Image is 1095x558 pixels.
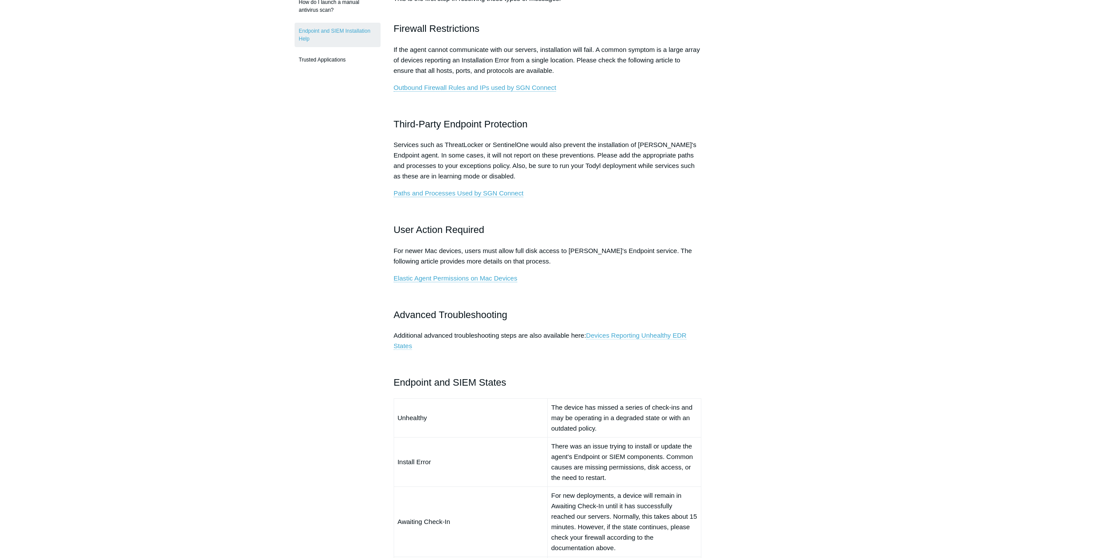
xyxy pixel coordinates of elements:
p: Services such as ThreatLocker or SentinelOne would also prevent the installation of [PERSON_NAME]... [394,140,702,181]
p: For newer Mac devices, users must allow full disk access to [PERSON_NAME]'s Endpoint service. The... [394,246,702,267]
a: Paths and Processes Used by SGN Connect [394,189,524,197]
a: Outbound Firewall Rules and IPs used by SGN Connect [394,84,556,92]
p: Additional advanced troubleshooting steps are also available here: [394,330,702,351]
h2: Third-Party Endpoint Protection [394,116,702,132]
a: Elastic Agent Permissions on Mac Devices [394,274,517,282]
h2: Endpoint and SIEM States [394,375,702,390]
h2: Firewall Restrictions [394,21,702,36]
td: Install Error [394,437,547,486]
td: Awaiting Check-In [394,486,547,557]
td: The device has missed a series of check-ins and may be operating in a degraded state or with an o... [547,398,701,437]
a: Devices Reporting Unhealthy EDR States [394,332,687,350]
td: There was an issue trying to install or update the agent's Endpoint or SIEM components. Common ca... [547,437,701,486]
h2: Advanced Troubleshooting [394,307,702,322]
td: Unhealthy [394,398,547,437]
a: Trusted Applications [295,51,381,68]
h2: User Action Required [394,222,702,237]
td: For new deployments, a device will remain in Awaiting Check-In until it has successfully reached ... [547,486,701,557]
p: If the agent cannot communicate with our servers, installation will fail. A common symptom is a l... [394,45,702,76]
a: Endpoint and SIEM Installation Help [295,23,381,47]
